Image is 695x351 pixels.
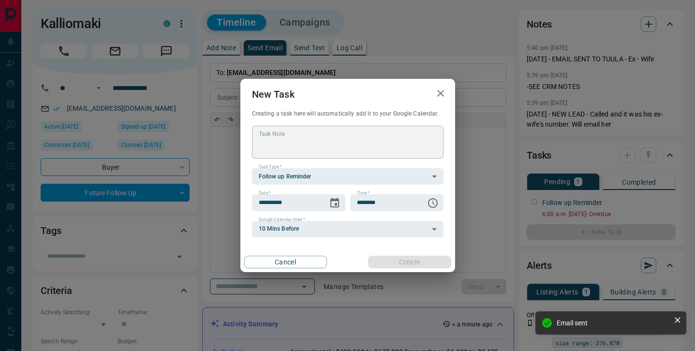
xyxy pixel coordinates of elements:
h2: New Task [240,79,306,110]
p: Creating a task here will automatically add it to your Google Calendar. [252,110,444,118]
button: Cancel [244,256,327,268]
label: Time [357,190,370,196]
button: Choose time, selected time is 6:00 AM [423,193,443,213]
div: Email sent [557,319,670,327]
div: 10 Mins Before [252,221,444,237]
label: Task Type [259,164,281,170]
label: Google Calendar Alert [259,217,305,223]
div: Follow up Reminder [252,168,444,185]
label: Date [259,190,271,196]
button: Choose date, selected date is Sep 18, 2025 [325,193,344,213]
